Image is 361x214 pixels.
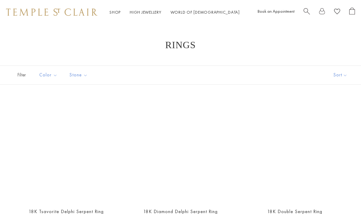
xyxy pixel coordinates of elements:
[24,39,337,50] h1: Rings
[244,100,346,202] a: 18K Double Serpent Ring18K Double Serpent Ring
[35,68,62,82] button: Color
[6,8,97,16] img: Temple St. Clair
[15,100,117,202] a: R36135-SRPBSTGR36135-SRPBSTG
[334,8,340,17] a: View Wishlist
[65,68,92,82] button: Stone
[36,71,62,79] span: Color
[109,9,121,15] a: ShopShop
[171,9,240,15] a: World of [DEMOGRAPHIC_DATA]World of [DEMOGRAPHIC_DATA]
[304,8,310,17] a: Search
[130,9,161,15] a: High JewelleryHigh Jewellery
[67,71,92,79] span: Stone
[129,100,232,202] a: R31835-SERPENTR31835-SERPENT
[349,8,355,17] a: Open Shopping Bag
[258,8,294,14] a: Book an Appointment
[109,8,240,16] nav: Main navigation
[320,66,361,84] button: Show sort by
